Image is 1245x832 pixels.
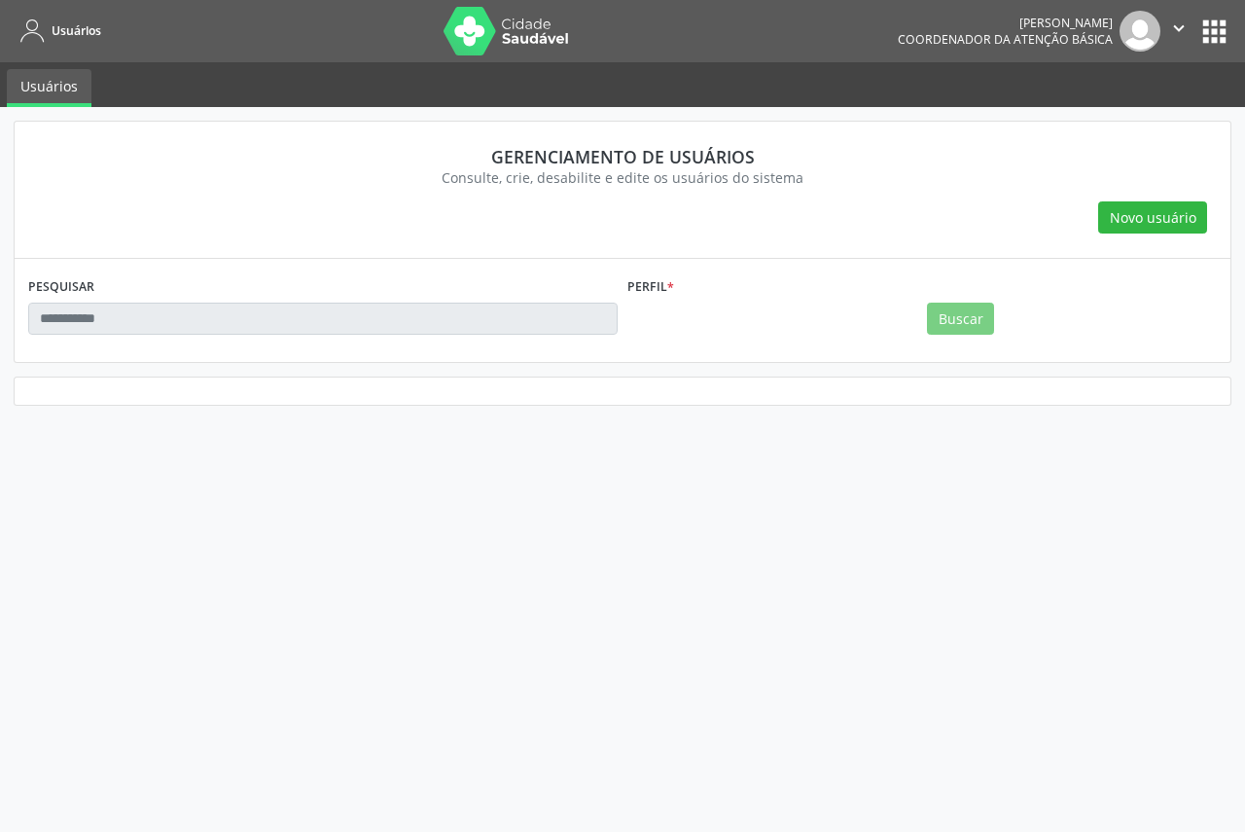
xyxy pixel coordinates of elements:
[927,303,994,336] button: Buscar
[7,69,91,107] a: Usuários
[1197,15,1231,49] button: apps
[1120,11,1160,52] img: img
[52,22,101,39] span: Usuários
[1168,18,1190,39] i: 
[1098,201,1207,235] button: Novo usuário
[1160,11,1197,52] button: 
[42,146,1203,167] div: Gerenciamento de usuários
[1110,207,1196,228] span: Novo usuário
[898,31,1113,48] span: Coordenador da Atenção Básica
[898,15,1113,31] div: [PERSON_NAME]
[28,272,94,303] label: PESQUISAR
[14,15,101,47] a: Usuários
[627,272,674,303] label: Perfil
[42,167,1203,188] div: Consulte, crie, desabilite e edite os usuários do sistema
